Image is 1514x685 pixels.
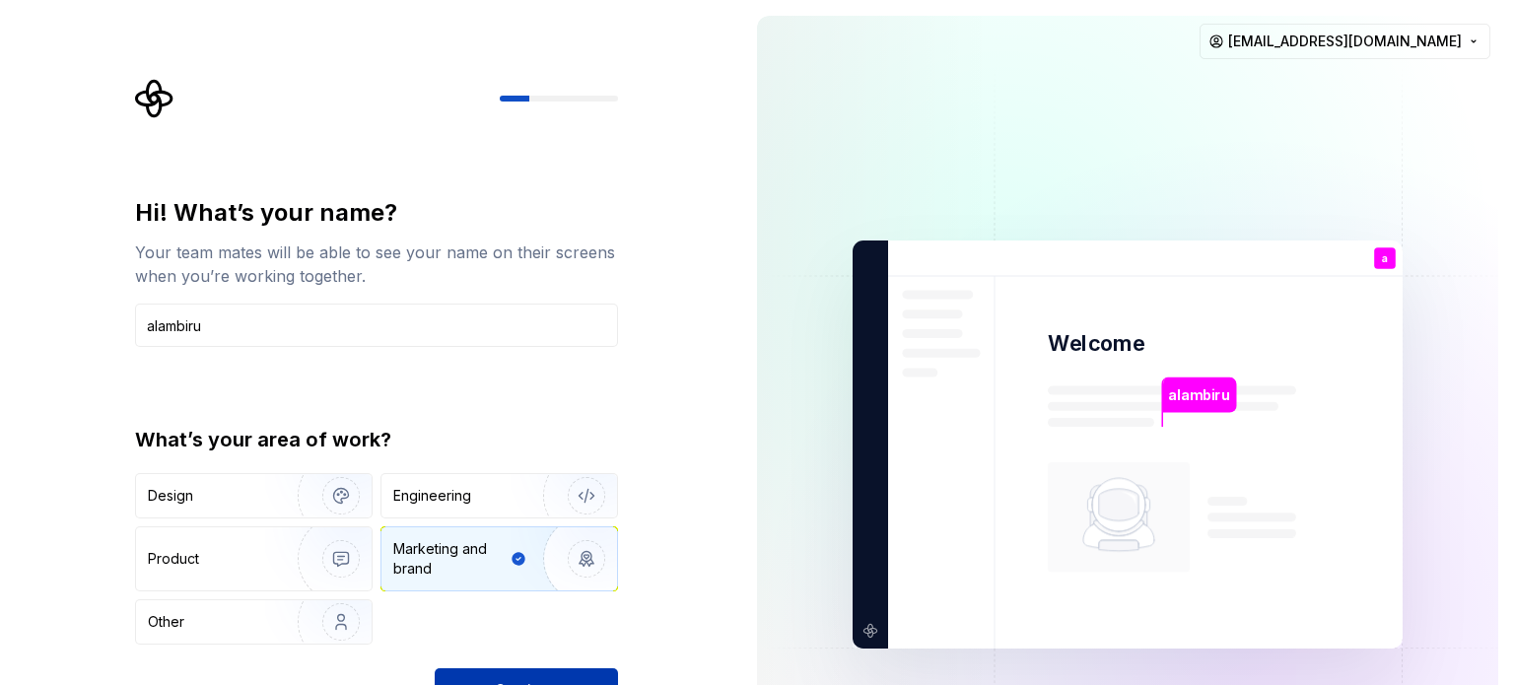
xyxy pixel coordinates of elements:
button: [EMAIL_ADDRESS][DOMAIN_NAME] [1200,24,1490,59]
p: a [1382,253,1388,264]
div: Other [148,612,184,632]
div: Your team mates will be able to see your name on their screens when you’re working together. [135,240,618,288]
p: Welcome [1048,329,1144,358]
div: Design [148,486,193,506]
svg: Supernova Logo [135,79,174,118]
div: Engineering [393,486,471,506]
span: [EMAIL_ADDRESS][DOMAIN_NAME] [1228,32,1462,51]
p: alambiru [1168,384,1229,406]
div: Product [148,549,199,569]
div: What’s your area of work? [135,426,618,453]
div: Hi! What’s your name? [135,197,618,229]
div: Marketing and brand [393,539,507,579]
input: Han Solo [135,304,618,347]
